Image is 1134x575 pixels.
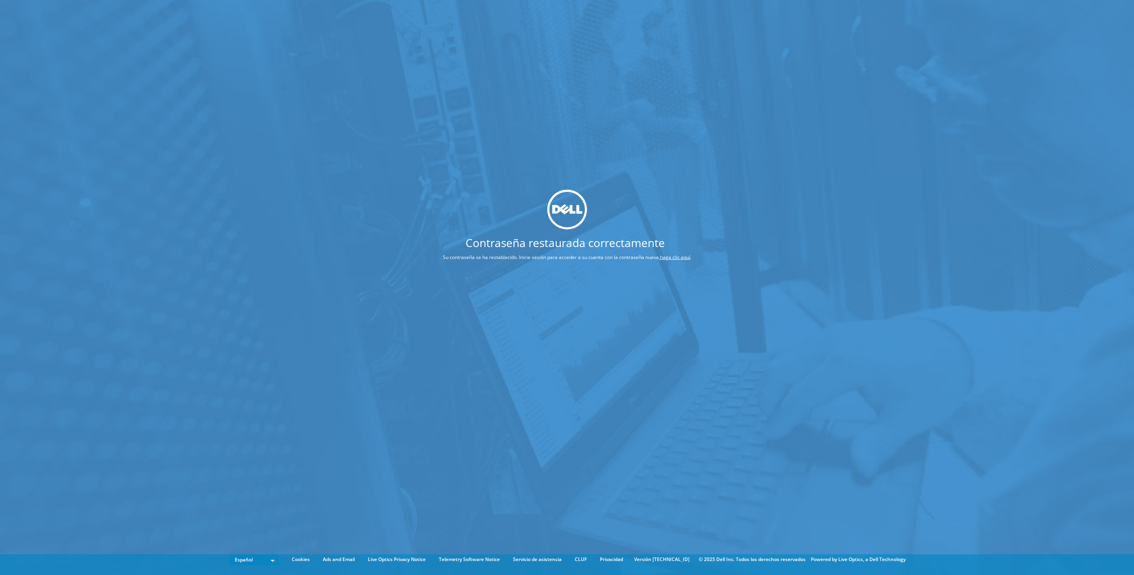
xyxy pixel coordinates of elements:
a: Cookies [286,555,316,564]
a: Telemetry Software Notice [433,555,506,564]
li: © 2025 Dell Inc. Todos los derechos reservados [695,555,810,564]
img: dell_svg_logo.svg [547,190,587,230]
p: Su contraseña se ha restablecido. Inicie sesión para acceder a su cuenta con la contraseña nueva, . [413,253,721,262]
li: Powered by Live Optics, a Dell Technology [811,555,906,564]
a: haga clic aquí [660,254,690,261]
h1: Contraseña restaurada correctamente [413,237,717,248]
a: Servicio de asistencia [507,555,568,564]
li: Versión [TECHNICAL_ID] [630,555,694,564]
a: Ads and Email [317,555,361,564]
a: CLUF [569,555,593,564]
a: Privacidad [594,555,629,564]
a: Live Optics Privacy Notice [362,555,432,564]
